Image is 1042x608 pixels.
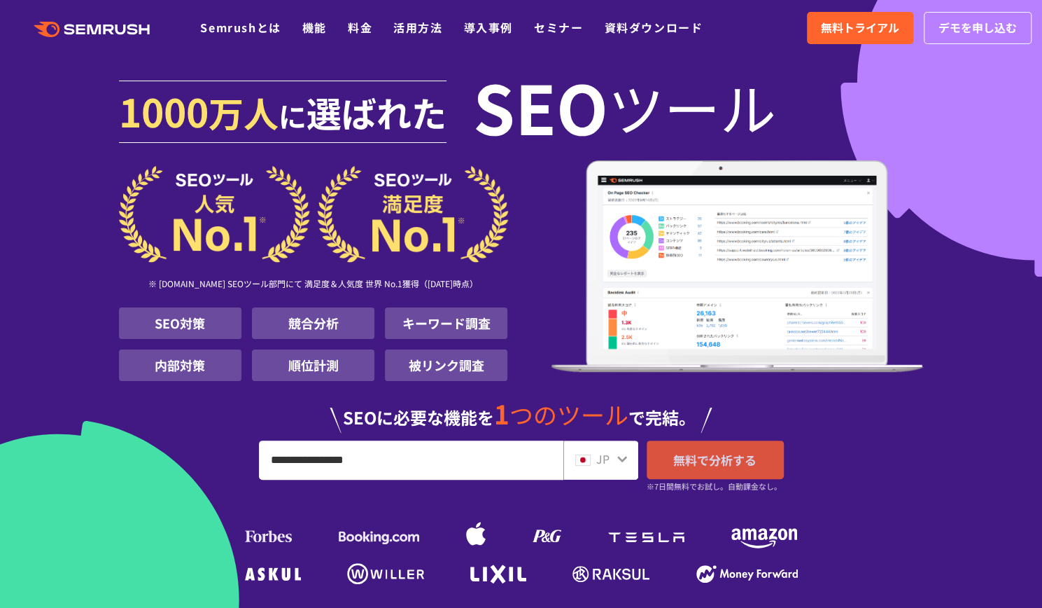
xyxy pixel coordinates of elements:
[938,19,1017,37] span: デモを申し込む
[534,19,583,36] a: セミナー
[252,350,374,381] li: 順位計測
[302,19,327,36] a: 機能
[673,451,756,469] span: 無料で分析する
[393,19,442,36] a: 活用方法
[119,350,241,381] li: 内部対策
[119,263,508,308] div: ※ [DOMAIN_NAME] SEOツール部門にて 満足度＆人気度 世界 No.1獲得（[DATE]時点）
[200,19,281,36] a: Semrushとは
[307,87,446,137] span: 選ばれた
[647,480,782,493] small: ※7日間無料でお試し。自動課金なし。
[348,19,372,36] a: 料金
[509,397,628,431] span: つのツール
[608,78,776,134] span: ツール
[596,450,610,467] span: JP
[385,308,507,339] li: キーワード調査
[473,78,608,134] span: SEO
[119,387,924,433] div: SEOに必要な機能を
[252,308,374,339] li: 競合分析
[628,405,696,429] span: で完結。
[209,87,279,137] span: 万人
[464,19,513,36] a: 導入事例
[119,308,241,339] li: SEO対策
[119,83,209,139] span: 1000
[807,12,913,44] a: 無料トライアル
[647,441,784,479] a: 無料で分析する
[924,12,1032,44] a: デモを申し込む
[385,350,507,381] li: 被リンク調査
[494,394,509,432] span: 1
[604,19,703,36] a: 資料ダウンロード
[279,95,307,136] span: に
[260,441,563,479] input: URL、キーワードを入力してください
[821,19,899,37] span: 無料トライアル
